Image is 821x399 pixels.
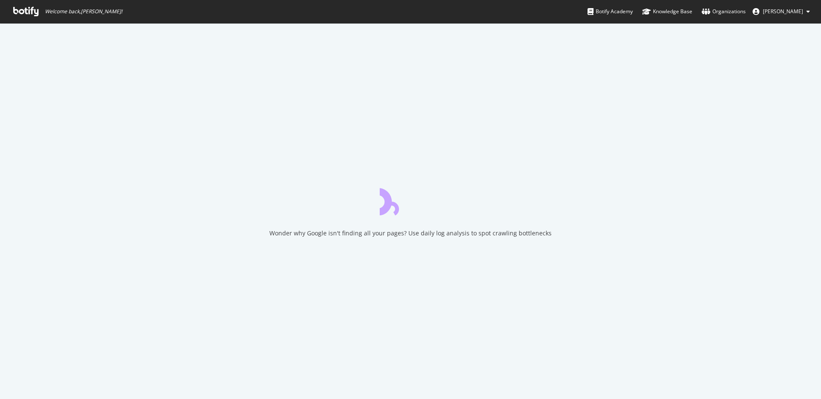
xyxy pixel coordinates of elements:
[588,7,633,16] div: Botify Academy
[763,8,803,15] span: Joyce Lee
[45,8,122,15] span: Welcome back, [PERSON_NAME] !
[269,229,552,238] div: Wonder why Google isn't finding all your pages? Use daily log analysis to spot crawling bottlenecks
[642,7,692,16] div: Knowledge Base
[702,7,746,16] div: Organizations
[746,5,817,18] button: [PERSON_NAME]
[380,185,441,215] div: animation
